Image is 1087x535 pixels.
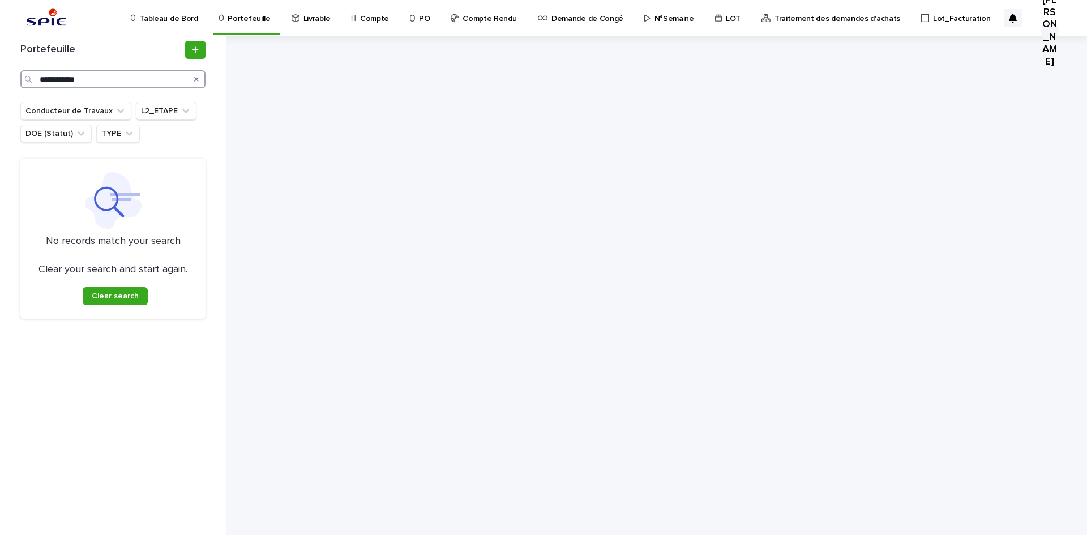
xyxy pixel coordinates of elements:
[34,236,192,248] p: No records match your search
[20,44,183,56] h1: Portefeuille
[136,102,196,120] button: L2_ETAPE
[20,102,131,120] button: Conducteur de Travaux
[96,125,140,143] button: TYPE
[23,7,70,29] img: svstPd6MQfCT1uX1QGkG
[1041,22,1059,40] div: [PERSON_NAME]
[92,292,139,300] span: Clear search
[20,70,206,88] input: Search
[20,125,92,143] button: DOE (Statut)
[83,287,148,305] button: Clear search
[38,264,187,276] p: Clear your search and start again.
